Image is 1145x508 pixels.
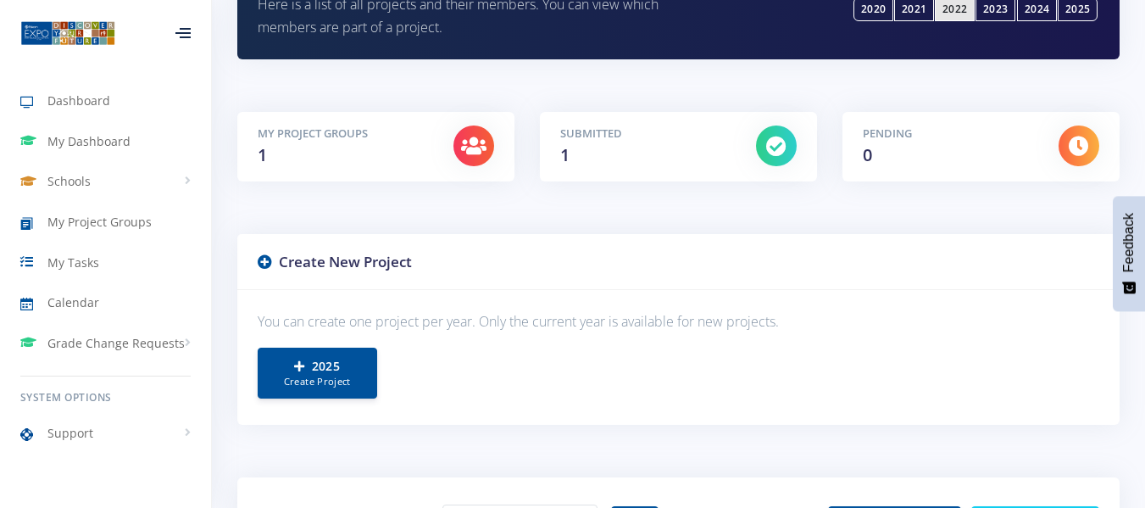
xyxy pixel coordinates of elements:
h5: Pending [863,126,1033,142]
span: My Tasks [47,254,99,271]
span: Support [47,424,93,442]
button: Feedback - Show survey [1113,196,1145,311]
span: 0 [863,143,872,166]
p: You can create one project per year. Only the current year is available for new projects. [258,310,1099,333]
span: My Dashboard [47,132,131,150]
span: 1 [258,143,267,166]
a: 2025Create Project [258,348,377,399]
h6: System Options [20,390,191,405]
small: Create Project [275,375,359,389]
span: My Project Groups [47,213,152,231]
span: 1 [560,143,570,166]
h5: My Project Groups [258,126,428,142]
span: Grade Change Requests [47,334,185,352]
img: ... [20,20,115,47]
span: Dashboard [47,92,110,109]
h5: Submitted [560,126,731,142]
h3: Create New Project [258,251,1099,273]
span: Feedback [1121,213,1137,272]
span: Calendar [47,293,99,311]
span: Schools [47,172,91,190]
